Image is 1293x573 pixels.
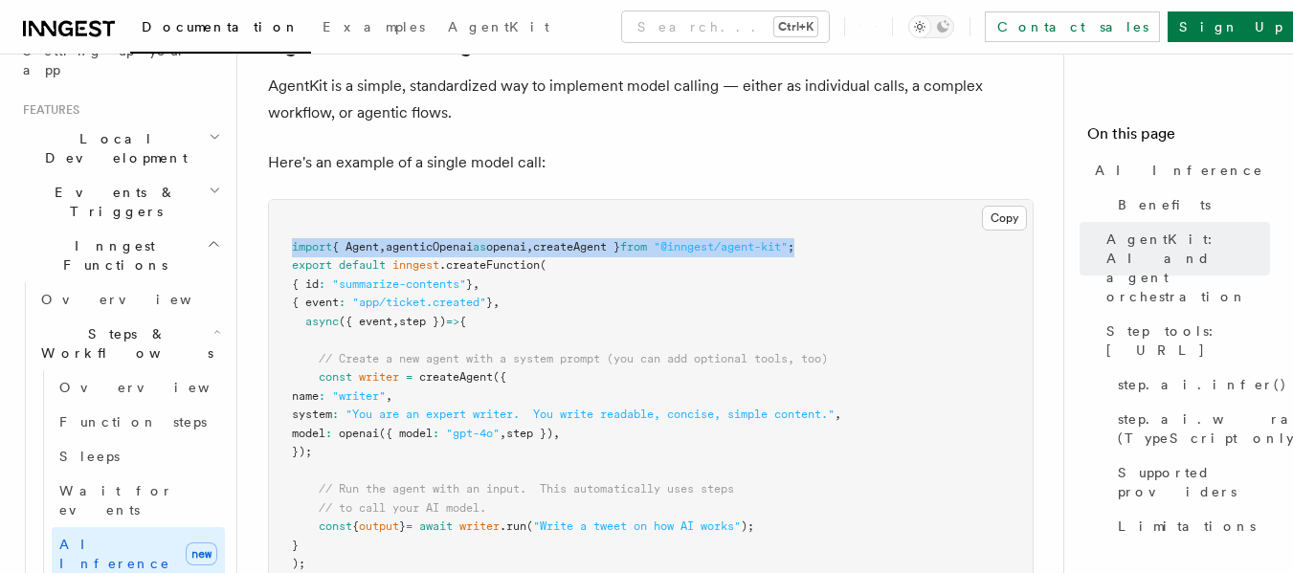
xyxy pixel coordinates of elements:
p: AgentKit is a simple, standardized way to implement model calling — either as individual calls, a... [268,73,1034,126]
span: Overview [59,380,256,395]
span: "You are an expert writer. You write readable, concise, simple content." [346,408,835,421]
a: Limitations [1110,509,1270,543]
a: Wait for events [52,474,225,527]
span: , [500,427,506,440]
span: : [319,389,325,403]
span: createAgent } [533,240,620,253]
span: }); [292,445,312,458]
span: Sleeps [59,449,120,464]
span: Limitations [1118,517,1256,536]
span: , [526,240,533,253]
span: system [292,408,332,421]
span: writer [459,519,500,533]
span: Wait for events [59,483,173,518]
kbd: Ctrl+K [774,17,817,36]
span: = [406,519,412,533]
span: Function steps [59,414,207,430]
span: Documentation [142,19,300,34]
span: "Write a tweet on how AI works" [533,519,741,533]
span: , [473,277,479,291]
span: openai [486,240,526,253]
span: } [466,277,473,291]
span: AI Inference [59,537,170,571]
span: => [446,315,459,328]
a: Benefits [1110,187,1270,222]
span: , [392,315,399,328]
a: Supported providers [1110,455,1270,509]
button: Copy [982,206,1027,231]
span: Examples [323,19,425,34]
a: Function steps [52,405,225,439]
span: : [339,296,346,309]
span: Steps & Workflows [33,324,213,363]
span: { event [292,296,339,309]
button: Toggle dark mode [908,15,954,38]
span: agenticOpenai [386,240,473,253]
span: async [305,315,339,328]
span: const [319,519,352,533]
a: step.ai.wrap() (TypeScript only) [1110,402,1270,455]
span: ; [788,240,794,253]
a: AI Inference [1087,153,1270,187]
span: .createFunction [439,258,540,272]
span: , [386,389,392,403]
span: default [339,258,386,272]
span: model [292,427,325,440]
span: step.ai.infer() [1118,375,1287,394]
span: ({ [493,370,506,384]
span: ({ event [339,315,392,328]
span: createAgent [419,370,493,384]
span: ); [292,557,305,570]
a: step.ai.infer() [1110,367,1270,402]
a: Examples [311,6,436,52]
span: , [553,427,560,440]
button: Inngest Functions [15,229,225,282]
span: , [493,296,500,309]
span: // Run the agent with an input. This automatically uses steps [319,482,734,496]
span: "app/ticket.created" [352,296,486,309]
span: : [433,427,439,440]
span: writer [359,370,399,384]
a: Documentation [130,6,311,54]
span: Features [15,102,79,118]
span: "summarize-contents" [332,277,466,291]
h4: On this page [1087,122,1270,153]
button: Search...Ctrl+K [622,11,829,42]
a: Contact sales [985,11,1160,42]
a: Overview [52,370,225,405]
span: await [419,519,453,533]
span: : [325,427,332,440]
span: name [292,389,319,403]
span: { Agent [332,240,379,253]
span: { [352,519,359,533]
a: Overview [33,282,225,317]
span: } [292,539,299,552]
a: AgentKit [436,6,561,52]
span: step }) [506,427,553,440]
a: AgentKit: AI and agent orchestration [1099,222,1270,314]
span: .run [500,519,526,533]
span: openai [339,427,379,440]
p: Here's an example of a single model call: [268,149,1034,176]
a: Step tools: [URL] [1099,314,1270,367]
span: , [379,240,386,253]
span: AgentKit: AI and agent orchestration [1106,230,1270,306]
span: Overview [41,292,238,307]
span: export [292,258,332,272]
span: ( [540,258,546,272]
span: output [359,519,399,533]
span: "@inngest/agent-kit" [654,240,788,253]
span: : [319,277,325,291]
span: from [620,240,647,253]
span: : [332,408,339,421]
span: inngest [392,258,439,272]
span: { id [292,277,319,291]
span: import [292,240,332,253]
span: , [835,408,841,421]
span: // Create a new agent with a system prompt (you can add optional tools, too) [319,352,828,365]
span: Events & Triggers [15,183,209,221]
button: Events & Triggers [15,175,225,229]
span: = [406,370,412,384]
span: const [319,370,352,384]
a: Sleeps [52,439,225,474]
